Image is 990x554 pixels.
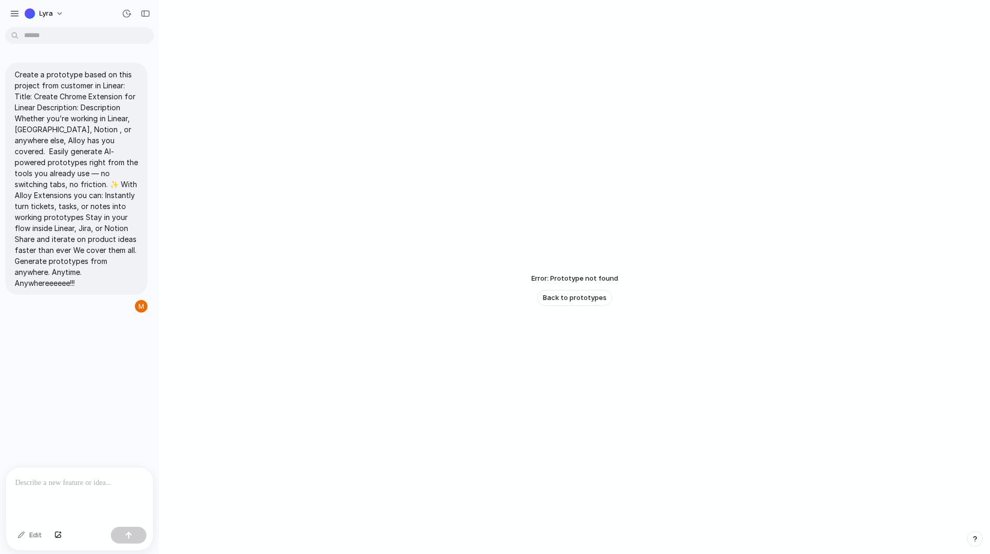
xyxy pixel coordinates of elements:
p: Create a prototype based on this project from customer in Linear: Title: Create Chrome Extension ... [15,69,138,288]
span: Lyra [39,8,53,19]
span: Back to prototypes [543,293,607,303]
span: Error: Prototype not found [531,273,618,284]
a: Back to prototypes [538,290,612,306]
button: Lyra [20,5,69,22]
